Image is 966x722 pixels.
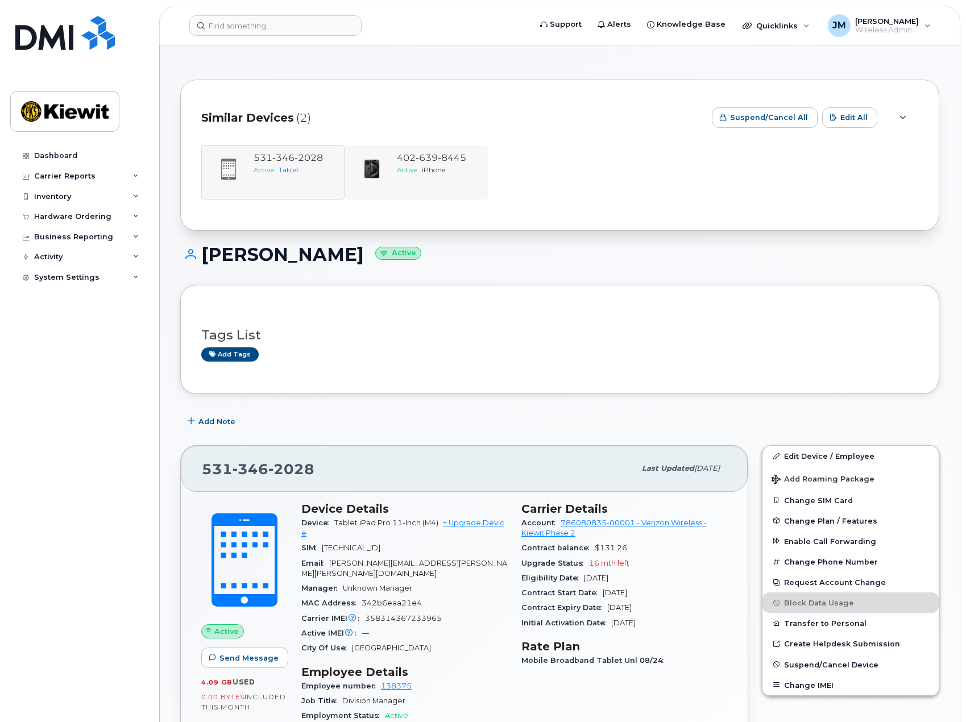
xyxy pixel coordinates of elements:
h3: Rate Plan [521,640,728,653]
span: 402 [397,152,466,163]
span: included this month [201,692,286,711]
button: Send Message [201,648,288,668]
span: Active [214,626,239,637]
span: 8445 [438,152,466,163]
span: 639 [416,152,438,163]
span: Change Plan / Features [784,516,877,525]
span: [DATE] [584,574,608,582]
span: Employment Status [301,711,385,720]
span: Job Title [301,696,342,705]
button: Add Roaming Package [762,467,939,490]
span: Manager [301,584,343,592]
span: Active [385,711,408,720]
span: Send Message [219,653,279,663]
span: Suspend/Cancel All [730,112,808,123]
span: 358314367233965 [365,614,442,623]
span: Enable Call Forwarding [784,537,876,545]
span: Employee number [301,682,381,690]
img: iPhone_15_Pro_Black.png [360,157,383,180]
span: Active IMEI [301,629,362,637]
h3: Device Details [301,502,508,516]
span: Device [301,518,334,527]
button: Change IMEI [762,675,939,695]
span: Upgrade Status [521,559,589,567]
span: $131.26 [595,543,627,552]
button: Change Phone Number [762,551,939,572]
span: [DATE] [694,464,720,472]
span: [GEOGRAPHIC_DATA] [352,644,431,652]
h3: Carrier Details [521,502,728,516]
span: Active [397,165,417,174]
span: Add Roaming Package [772,475,874,486]
span: Carrier IMEI [301,614,365,623]
h3: Tags List [201,328,918,342]
span: 342b6eaa21e4 [362,599,422,607]
span: Email [301,559,329,567]
button: Block Data Usage [762,592,939,613]
a: 138375 [381,682,412,690]
span: 0.00 Bytes [201,693,244,701]
span: Last updated [642,464,694,472]
span: 2028 [268,460,314,478]
span: Tablet iPad Pro 11-Inch (M4) [334,518,438,527]
a: 786080835-00001 - Verizon Wireless - Kiewit Phase 2 [521,518,707,537]
h3: Employee Details [301,665,508,679]
span: Edit All [840,112,868,123]
a: Edit Device / Employee [762,446,939,466]
button: Suspend/Cancel Device [762,654,939,675]
span: Suspend/Cancel Device [784,660,878,669]
span: 531 [202,460,314,478]
span: 16 mth left [589,559,629,567]
span: Unknown Manager [343,584,412,592]
span: Similar Devices [201,110,294,126]
span: Add Note [198,416,235,427]
button: Enable Call Forwarding [762,531,939,551]
span: 346 [233,460,268,478]
span: — [362,629,369,637]
span: Contract balance [521,543,595,552]
small: Active [375,247,421,260]
button: Transfer to Personal [762,613,939,633]
a: 4026398445ActiveiPhone [351,152,481,192]
button: Change Plan / Features [762,511,939,531]
span: SIM [301,543,322,552]
span: [DATE] [607,603,632,612]
span: iPhone [422,165,445,174]
span: 4.09 GB [201,678,233,686]
span: Eligibility Date [521,574,584,582]
span: Mobile Broadband Tablet Unl 08/24 [521,656,669,665]
a: Create Helpdesk Submission [762,633,939,654]
button: Request Account Change [762,572,939,592]
span: Division Manager [342,696,405,705]
h1: [PERSON_NAME] [180,244,939,264]
span: Initial Activation Date [521,619,611,627]
button: Suspend/Cancel All [712,107,818,128]
span: Account [521,518,561,527]
button: Add Note [180,411,245,431]
span: Contract Expiry Date [521,603,607,612]
span: [PERSON_NAME][EMAIL_ADDRESS][PERSON_NAME][PERSON_NAME][DOMAIN_NAME] [301,559,507,578]
a: Add tags [201,347,259,362]
button: Edit All [822,107,877,128]
iframe: Messenger Launcher [917,673,957,713]
span: City Of Use [301,644,352,652]
span: used [233,678,255,686]
button: Change SIM Card [762,490,939,511]
span: [TECHNICAL_ID] [322,543,380,552]
span: [DATE] [611,619,636,627]
span: Contract Start Date [521,588,603,597]
span: [DATE] [603,588,627,597]
span: MAC Address [301,599,362,607]
span: (2) [296,110,311,126]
